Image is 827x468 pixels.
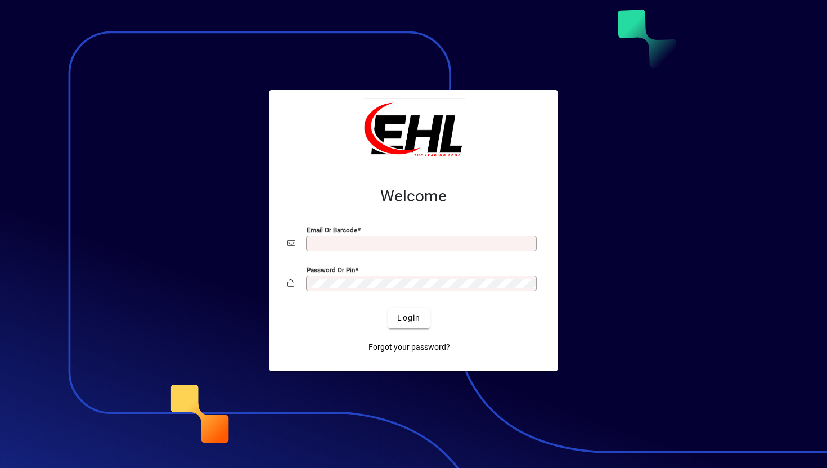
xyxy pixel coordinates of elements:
[397,312,420,324] span: Login
[307,265,355,273] mat-label: Password or Pin
[368,341,450,353] span: Forgot your password?
[388,308,429,328] button: Login
[307,226,357,233] mat-label: Email or Barcode
[364,337,455,358] a: Forgot your password?
[287,187,540,206] h2: Welcome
